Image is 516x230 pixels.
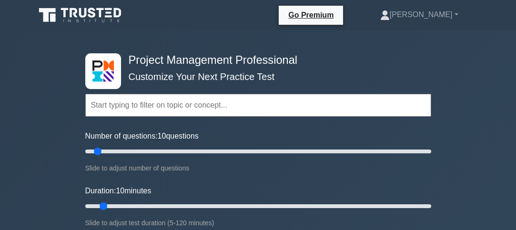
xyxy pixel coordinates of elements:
div: Slide to adjust number of questions [85,162,431,174]
span: 10 [116,187,124,195]
div: Slide to adjust test duration (5-120 minutes) [85,217,431,229]
label: Duration: minutes [85,185,152,197]
h4: Project Management Professional [125,53,384,67]
a: [PERSON_NAME] [357,5,481,24]
label: Number of questions: questions [85,130,199,142]
input: Start typing to filter on topic or concept... [85,94,431,117]
span: 10 [158,132,166,140]
a: Go Premium [283,9,339,21]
